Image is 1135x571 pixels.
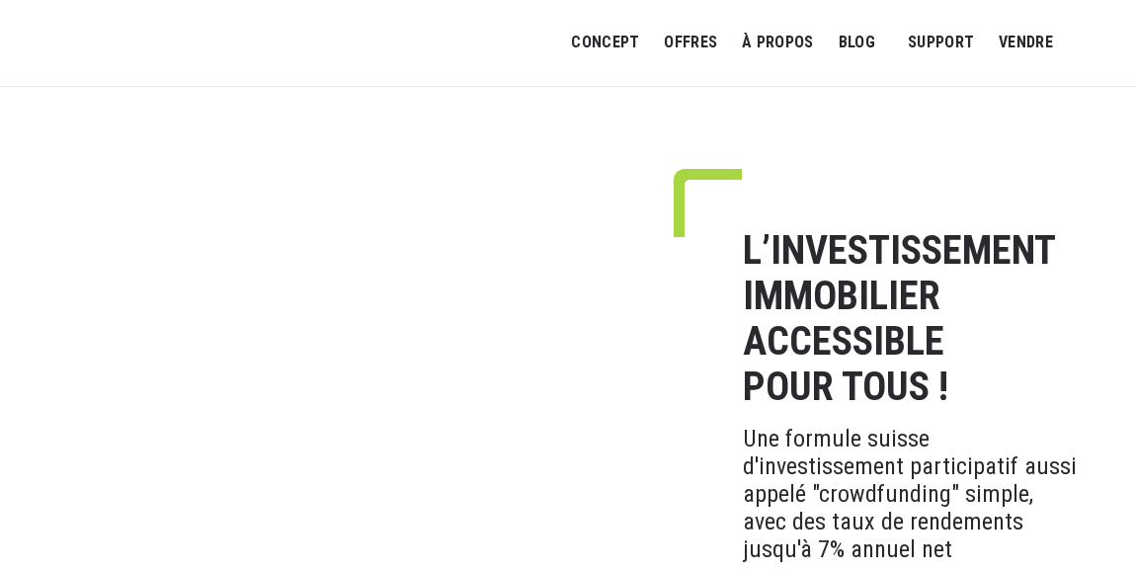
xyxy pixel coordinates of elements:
nav: Menu principal [575,18,1105,67]
a: À PROPOS [732,21,827,65]
a: Concept [561,21,652,65]
a: Blog [829,21,888,65]
a: OFFRES [654,21,730,65]
a: Passer à [1076,24,1116,61]
a: VENDRE [989,21,1066,65]
h1: L’INVESTISSEMENT IMMOBILIER ACCESSIBLE POUR TOUS ! [743,228,1079,410]
img: Français [1086,38,1103,49]
a: SUPPORT [898,21,987,65]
